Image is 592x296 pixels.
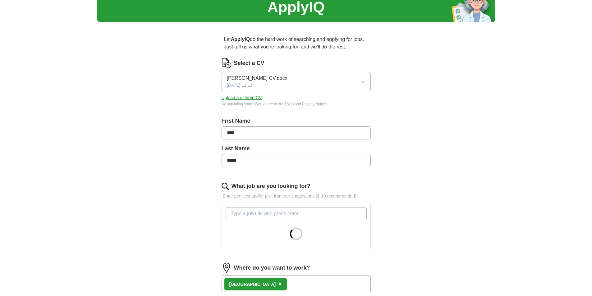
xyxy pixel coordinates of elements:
div: [GEOGRAPHIC_DATA] [229,281,276,288]
button: [PERSON_NAME] CV.docx[DATE] 11:11 [222,72,371,91]
img: CV Icon [222,58,232,68]
strong: ApplyIQ [231,37,250,42]
div: By uploading your CV you agree to our and . [222,101,371,107]
label: Where do you want to work? [234,264,310,272]
label: Last Name [222,144,371,153]
p: Enter job titles and/or pick from our suggestions (6-10 recommended) [222,193,371,199]
label: What job are you looking for? [232,182,310,190]
p: Let do the hard work of searching and applying for jobs. Just tell us what you're looking for, an... [222,33,371,53]
span: [PERSON_NAME] CV.docx [227,75,287,82]
button: × [278,280,282,289]
button: Upload a differentCV [222,94,262,101]
span: × [278,280,282,287]
a: Privacy Notice [302,102,326,106]
img: location.png [222,263,232,273]
img: search.png [222,183,229,190]
span: [DATE] 11:11 [227,82,253,89]
a: T&Cs [284,102,294,106]
input: Type a job title and press enter [226,207,367,220]
label: First Name [222,117,371,125]
label: Select a CV [234,59,264,67]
